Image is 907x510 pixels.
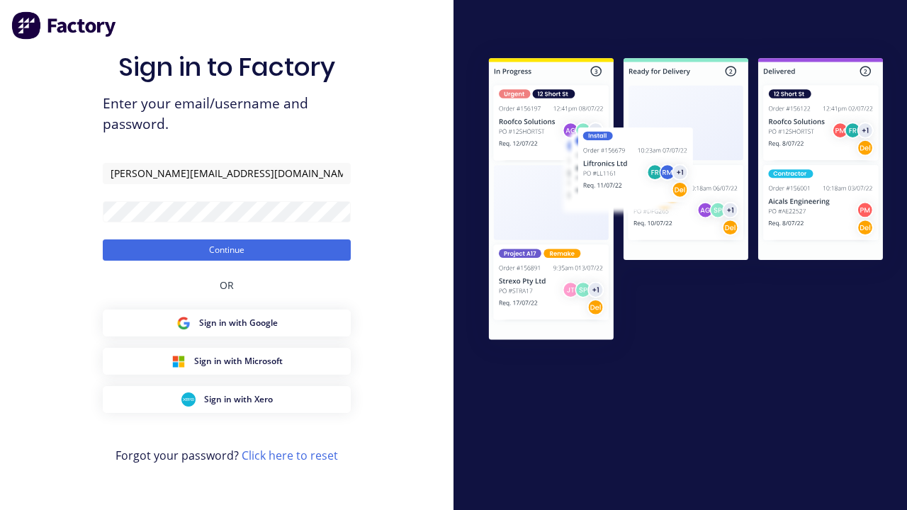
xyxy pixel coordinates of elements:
h1: Sign in to Factory [118,52,335,82]
span: Sign in with Microsoft [194,355,283,368]
button: Google Sign inSign in with Google [103,310,351,336]
button: Xero Sign inSign in with Xero [103,386,351,413]
button: Microsoft Sign inSign in with Microsoft [103,348,351,375]
div: OR [220,261,234,310]
img: Google Sign in [176,316,191,330]
img: Xero Sign in [181,392,196,407]
img: Factory [11,11,118,40]
button: Continue [103,239,351,261]
a: Click here to reset [242,448,338,463]
input: Email/Username [103,163,351,184]
span: Forgot your password? [116,447,338,464]
span: Enter your email/username and password. [103,93,351,135]
span: Sign in with Google [199,317,278,329]
img: Sign in [465,36,907,365]
img: Microsoft Sign in [171,354,186,368]
span: Sign in with Xero [204,393,273,406]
